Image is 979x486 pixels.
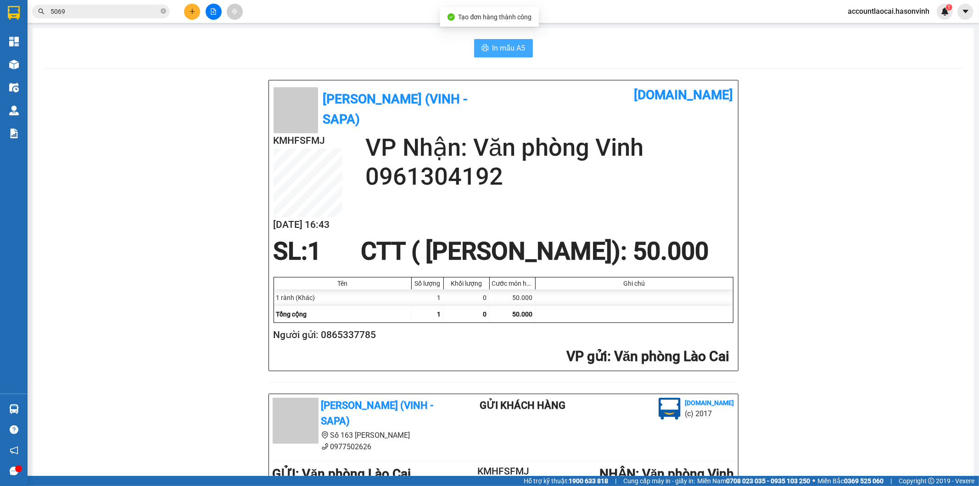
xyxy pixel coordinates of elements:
span: printer [481,44,489,53]
button: aim [227,4,243,20]
span: ⚪️ [812,479,815,483]
div: Số lượng [414,280,441,287]
img: warehouse-icon [9,83,19,92]
div: CTT ( [PERSON_NAME]) : 50.000 [355,237,714,265]
span: 1 [437,311,441,318]
img: solution-icon [9,129,19,138]
div: 0 [444,289,490,306]
h2: VP Nhận: Văn phòng Vinh [365,133,733,162]
span: close-circle [161,8,166,14]
div: 1 rành (Khác) [274,289,412,306]
span: 1 [947,4,951,11]
button: caret-down [957,4,973,20]
span: In mẫu A5 [492,42,526,54]
b: [PERSON_NAME] (Vinh - Sapa) [321,400,434,427]
sup: 1 [946,4,952,11]
div: 1 [412,289,444,306]
span: search [38,8,45,15]
strong: 0708 023 035 - 0935 103 250 [726,477,810,485]
span: notification [10,446,18,455]
button: plus [184,4,200,20]
button: file-add [206,4,222,20]
span: environment [321,431,329,439]
h2: KMHFSFMJ [465,464,542,479]
h2: KMHFSFMJ [274,133,342,148]
h2: 4AF1QN4L [5,53,74,68]
span: question-circle [10,425,18,434]
h2: 0961304192 [365,162,733,191]
span: Miền Nam [697,476,810,486]
div: Cước món hàng [492,280,533,287]
span: caret-down [962,7,970,16]
span: Hỗ trợ kỹ thuật: [524,476,608,486]
img: warehouse-icon [9,106,19,115]
img: dashboard-icon [9,37,19,46]
span: aim [231,8,238,15]
strong: 1900 633 818 [569,477,608,485]
span: accountlaocai.hasonvinh [840,6,937,17]
div: Khối lượng [446,280,487,287]
li: Số 163 [PERSON_NAME] [273,429,443,441]
li: 0977502626 [273,441,443,452]
strong: 0369 525 060 [844,477,884,485]
h2: Người gửi: 0865337785 [274,328,730,343]
b: [DOMAIN_NAME] [685,399,734,407]
span: check-circle [448,13,455,21]
span: | [890,476,892,486]
li: (c) 2017 [685,408,734,419]
b: GỬI : Văn phòng Lào Cai [273,466,411,481]
div: Tên [276,280,409,287]
span: Tạo đơn hàng thành công [459,13,532,21]
h2: : Văn phòng Lào Cai [274,347,730,366]
span: file-add [210,8,217,15]
input: Tìm tên, số ĐT hoặc mã đơn [50,6,159,17]
span: | [615,476,616,486]
h2: [DATE] 16:43 [274,217,342,232]
span: 1 [308,237,322,266]
span: Tổng cộng [276,311,307,318]
span: VP gửi [566,348,607,364]
div: Ghi chú [538,280,731,287]
span: Miền Bắc [817,476,884,486]
span: 0 [483,311,487,318]
b: Gửi khách hàng [480,400,565,411]
b: [PERSON_NAME] (Vinh - Sapa) [323,91,468,127]
span: close-circle [161,7,166,16]
span: 50.000 [513,311,533,318]
b: [PERSON_NAME] (Vinh - Sapa) [39,11,138,47]
img: logo-vxr [8,6,20,20]
img: warehouse-icon [9,60,19,69]
b: [DOMAIN_NAME] [123,7,222,23]
img: icon-new-feature [941,7,949,16]
b: [DOMAIN_NAME] [634,87,733,102]
div: 50.000 [490,289,536,306]
span: phone [321,443,329,450]
img: warehouse-icon [9,404,19,414]
span: plus [189,8,196,15]
h1: Giao dọc đường [48,53,169,117]
span: message [10,467,18,475]
span: copyright [928,478,934,484]
span: Cung cấp máy in - giấy in: [623,476,695,486]
button: printerIn mẫu A5 [474,39,533,57]
span: SL: [274,237,308,266]
b: NHẬN : Văn phòng Vinh [599,466,734,481]
img: logo.jpg [659,398,681,420]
